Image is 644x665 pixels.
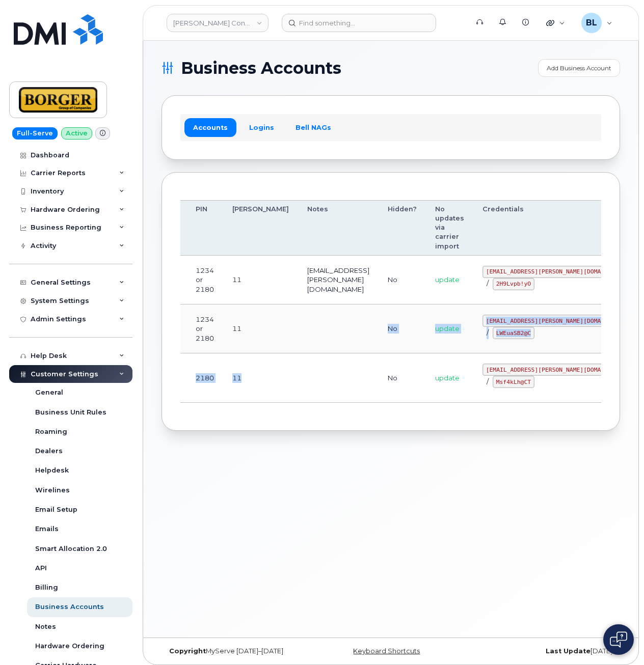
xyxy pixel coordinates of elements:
[223,200,298,256] th: [PERSON_NAME]
[186,200,223,256] th: PIN
[538,59,620,77] a: Add Business Account
[186,353,223,402] td: 2180
[473,200,641,256] th: Credentials
[162,647,314,655] div: MyServe [DATE]–[DATE]
[379,304,426,353] td: No
[493,327,534,339] code: LWEuaSB2@C
[435,275,460,284] span: update
[379,353,426,402] td: No
[610,631,627,648] img: Open chat
[482,364,632,376] code: [EMAIL_ADDRESS][PERSON_NAME][DOMAIN_NAME]
[487,328,489,337] span: /
[169,647,206,655] strong: Copyright
[181,61,341,76] span: Business Accounts
[435,374,460,382] span: update
[467,647,620,655] div: [DATE]
[487,279,489,287] span: /
[184,118,236,136] a: Accounts
[223,256,298,304] td: 11
[186,256,223,304] td: 1234 or 2180
[482,266,632,278] code: [EMAIL_ADDRESS][PERSON_NAME][DOMAIN_NAME]
[353,647,420,655] a: Keyboard Shortcuts
[482,315,632,327] code: [EMAIL_ADDRESS][PERSON_NAME][DOMAIN_NAME]
[223,304,298,353] td: 11
[287,118,340,136] a: Bell NAGs
[298,200,379,256] th: Notes
[379,200,426,256] th: Hidden?
[298,256,379,304] td: [EMAIL_ADDRESS][PERSON_NAME][DOMAIN_NAME]
[186,304,223,353] td: 1234 or 2180
[240,118,283,136] a: Logins
[546,647,591,655] strong: Last Update
[493,376,534,388] code: Msf4kLh@CT
[493,278,534,290] code: 2H9Lvpb!yO
[435,324,460,333] span: update
[223,353,298,402] td: 11
[379,256,426,304] td: No
[426,200,473,256] th: No updates via carrier import
[487,377,489,385] span: /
